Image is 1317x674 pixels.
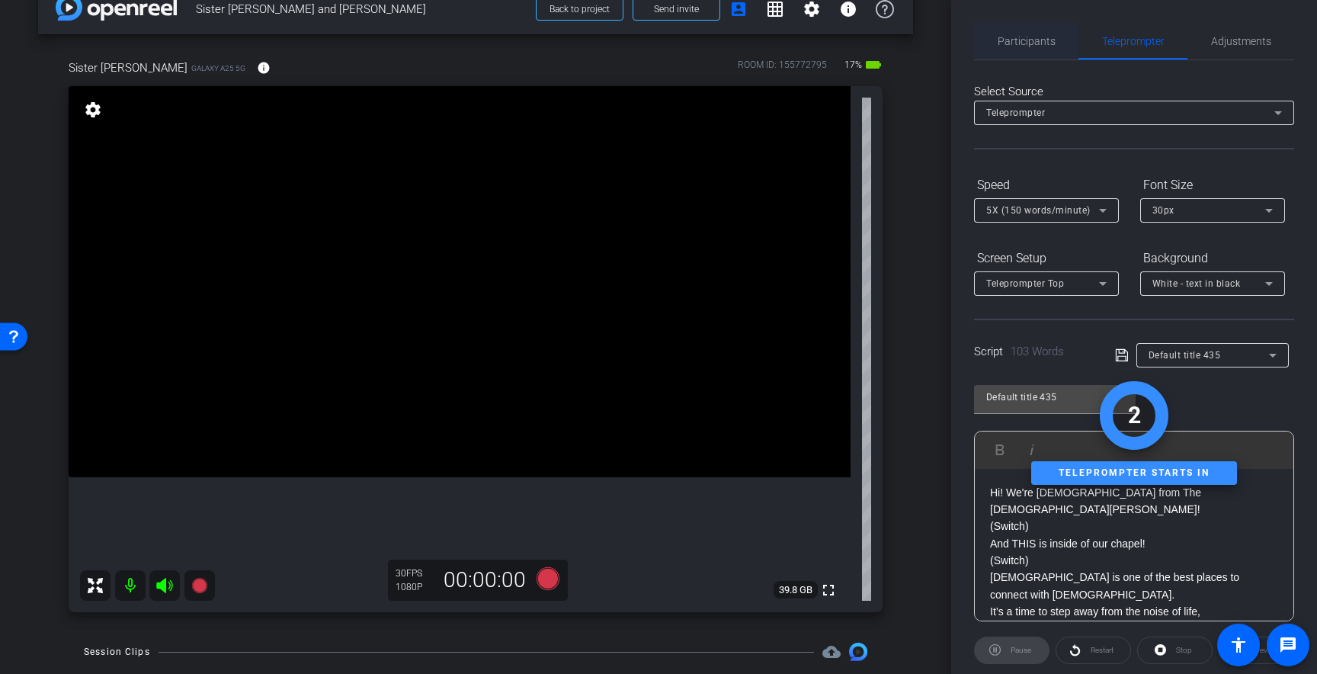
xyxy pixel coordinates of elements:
[822,643,841,661] span: Destinations for your clips
[1211,36,1271,47] span: Adjustments
[985,435,1014,465] button: Bold (⌘B)
[1279,636,1297,654] mat-icon: message
[1152,278,1241,289] span: White - text in black
[986,205,1091,216] span: 5X (150 words/minute)
[986,278,1064,289] span: Teleprompter Top
[822,643,841,661] mat-icon: cloud_upload
[69,59,187,76] span: Sister [PERSON_NAME]
[1011,345,1064,358] span: 103 Words
[990,552,1278,569] p: (Switch)
[842,53,864,77] span: 17%
[986,108,1045,118] span: Teleprompter
[434,567,536,593] div: 00:00:00
[1229,636,1248,654] mat-icon: accessibility
[1102,36,1165,47] span: Teleprompter
[974,83,1294,101] div: Select Source
[1140,172,1285,198] div: Font Size
[990,535,1278,552] p: And THIS is inside of our chapel!
[849,643,867,661] img: Session clips
[774,581,818,599] span: 39.8 GB
[396,567,434,579] div: 30
[990,569,1278,671] p: [DEMOGRAPHIC_DATA] is one of the best places to connect with [DEMOGRAPHIC_DATA]. It’s a time to s...
[974,246,1119,271] div: Screen Setup
[1031,461,1237,485] div: Teleprompter starts in
[406,568,422,579] span: FPS
[1152,205,1174,216] span: 30px
[738,58,827,80] div: ROOM ID: 155772795
[864,56,883,74] mat-icon: battery_std
[84,644,150,660] div: Session Clips
[550,4,610,14] span: Back to project
[654,3,699,15] span: Send invite
[1017,435,1046,465] button: Italic (⌘I)
[990,518,1278,534] p: (Switch)
[1149,350,1221,361] span: Default title 435
[1128,398,1141,432] div: 2
[191,63,245,74] span: Galaxy A25 5G
[1140,246,1285,271] div: Background
[998,36,1056,47] span: Participants
[990,484,1278,518] p: Hi! We're [DEMOGRAPHIC_DATA] from The [DEMOGRAPHIC_DATA][PERSON_NAME]!
[82,101,104,119] mat-icon: settings
[974,172,1119,198] div: Speed
[819,581,838,599] mat-icon: fullscreen
[396,581,434,593] div: 1080P
[257,61,271,75] mat-icon: info
[974,343,1094,361] div: Script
